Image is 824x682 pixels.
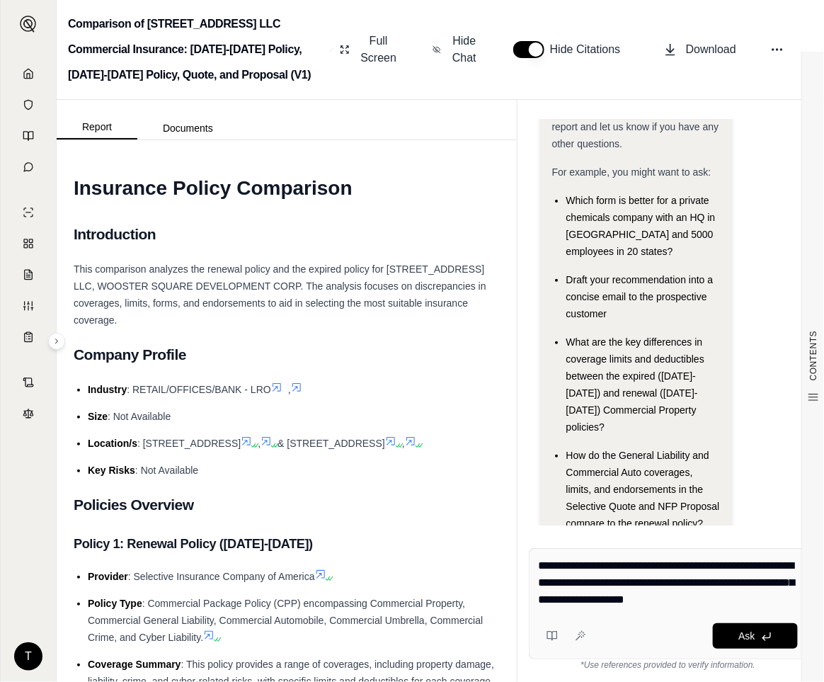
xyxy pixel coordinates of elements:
[88,384,127,395] span: Industry
[566,274,713,319] span: Draft your recommendation into a concise email to the prospective customer
[135,465,198,476] span: : Not Available
[277,438,385,449] span: & [STREET_ADDRESS]
[427,27,485,72] button: Hide Chat
[738,630,755,642] span: Ask
[566,336,704,433] span: What are the key differences in coverage limits and deductibles between the expired ([DATE]-[DATE...
[9,261,47,289] a: Claim Coverage
[402,438,405,449] span: ,
[68,11,324,88] h2: Comparison of [STREET_ADDRESS] LLC Commercial Insurance: [DATE]-[DATE] Policy, [DATE]-[DATE] Poli...
[566,450,719,529] span: How do the General Liability and Commercial Auto coverages, limits, and endorsements in the Selec...
[48,333,65,350] button: Expand sidebar
[137,438,241,449] span: : [STREET_ADDRESS]
[74,169,500,208] h1: Insurance Policy Comparison
[128,571,315,582] span: : Selective Insurance Company of America
[88,465,135,476] span: Key Risks
[551,166,711,178] span: For example, you might want to ask:
[88,411,108,422] span: Size
[713,623,798,649] button: Ask
[334,27,404,72] button: Full Screen
[88,438,137,449] span: Location/s
[88,571,128,582] span: Provider
[9,198,47,227] a: Single Policy
[550,41,629,58] span: Hide Citations
[57,115,137,140] button: Report
[14,10,42,38] button: Expand sidebar
[9,323,47,351] a: Coverage Table
[127,384,271,395] span: : RETAIL/OFFICES/BANK - LRO
[74,340,500,370] h2: Company Profile
[14,642,42,671] div: T
[108,411,171,422] span: : Not Available
[258,438,261,449] span: ,
[450,33,479,67] span: Hide Chat
[288,384,291,395] span: ,
[74,490,500,520] h2: Policies Overview
[9,229,47,258] a: Policy Comparisons
[358,33,399,67] span: Full Screen
[88,598,142,609] span: Policy Type
[9,91,47,119] a: Documents Vault
[88,659,181,670] span: Coverage Summary
[808,331,819,381] span: CONTENTS
[74,263,486,326] span: This comparison analyzes the renewal policy and the expired policy for [STREET_ADDRESS] LLC, WOOS...
[74,220,500,249] h2: Introduction
[9,399,47,428] a: Legal Search Engine
[9,368,47,397] a: Contract Analysis
[686,41,736,58] span: Download
[658,35,742,64] button: Download
[88,598,483,643] span: : Commercial Package Policy (CPP) encompassing Commercial Property, Commercial General Liability,...
[9,59,47,88] a: Home
[9,153,47,181] a: Chat
[9,122,47,150] a: Prompt Library
[529,659,807,671] div: *Use references provided to verify information.
[9,292,47,320] a: Custom Report
[566,195,715,257] span: Which form is better for a private chemicals company with an HQ in [GEOGRAPHIC_DATA] and 5000 emp...
[20,16,37,33] img: Expand sidebar
[137,117,239,140] button: Documents
[74,531,500,557] h3: Policy 1: Renewal Policy ([DATE]-[DATE])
